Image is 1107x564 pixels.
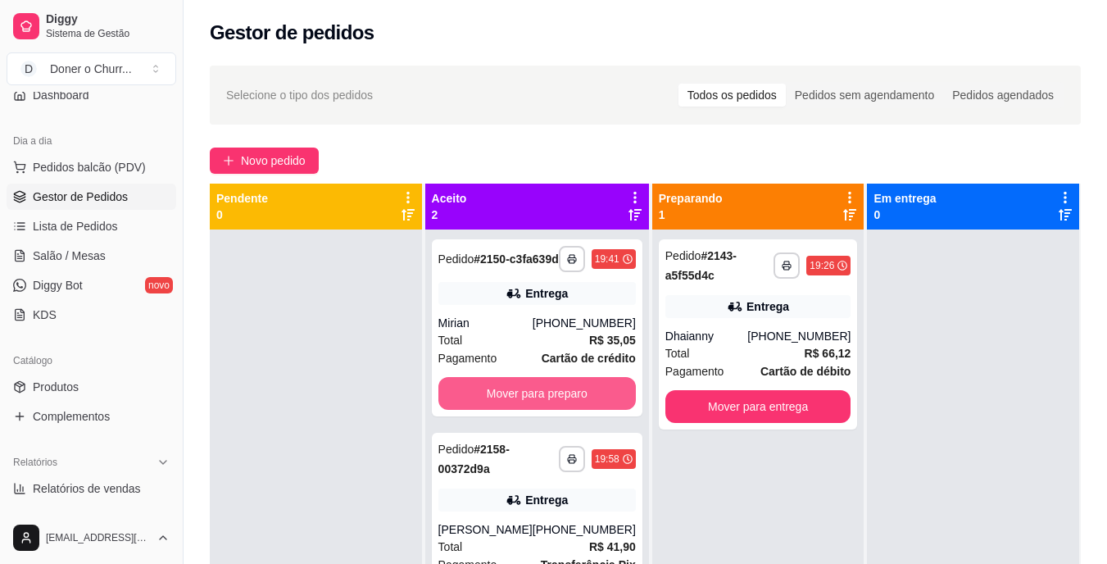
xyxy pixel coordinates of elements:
[33,379,79,395] span: Produtos
[46,531,150,544] span: [EMAIL_ADDRESS][DOMAIN_NAME]
[665,344,690,362] span: Total
[438,377,636,410] button: Mover para preparo
[20,61,37,77] span: D
[589,334,636,347] strong: R$ 35,05
[665,328,748,344] div: Dhaianny
[943,84,1063,107] div: Pedidos agendados
[659,207,723,223] p: 1
[33,480,141,497] span: Relatórios de vendas
[7,505,176,531] a: Relatório de clientes
[595,252,619,266] div: 19:41
[46,27,170,40] span: Sistema de Gestão
[665,390,851,423] button: Mover para entrega
[533,315,636,331] div: [PHONE_NUMBER]
[678,84,786,107] div: Todos os pedidos
[50,61,132,77] div: Doner o Churr ...
[438,331,463,349] span: Total
[7,52,176,85] button: Select a team
[873,207,936,223] p: 0
[438,443,474,456] span: Pedido
[7,272,176,298] a: Diggy Botnovo
[7,403,176,430] a: Complementos
[542,352,636,365] strong: Cartão de crédito
[210,20,374,46] h2: Gestor de pedidos
[46,12,170,27] span: Diggy
[33,277,83,293] span: Diggy Bot
[33,248,106,264] span: Salão / Mesas
[7,213,176,239] a: Lista de Pedidos
[438,252,474,266] span: Pedido
[7,302,176,328] a: KDS
[33,307,57,323] span: KDS
[533,521,636,538] div: [PHONE_NUMBER]
[7,82,176,108] a: Dashboard
[7,154,176,180] button: Pedidos balcão (PDV)
[7,184,176,210] a: Gestor de Pedidos
[474,252,559,266] strong: # 2150-c3fa639d
[589,540,636,553] strong: R$ 41,90
[438,315,533,331] div: Mirian
[7,475,176,502] a: Relatórios de vendas
[746,298,789,315] div: Entrega
[216,207,268,223] p: 0
[432,190,467,207] p: Aceito
[438,349,497,367] span: Pagamento
[747,328,851,344] div: [PHONE_NUMBER]
[33,510,137,526] span: Relatório de clientes
[438,521,533,538] div: [PERSON_NAME]
[210,148,319,174] button: Novo pedido
[665,249,737,282] strong: # 2143-a5f55d4c
[241,152,306,170] span: Novo pedido
[438,443,510,475] strong: # 2158-00372d9a
[33,189,128,205] span: Gestor de Pedidos
[7,7,176,46] a: DiggySistema de Gestão
[7,128,176,154] div: Dia a dia
[7,518,176,557] button: [EMAIL_ADDRESS][DOMAIN_NAME]
[33,218,118,234] span: Lista de Pedidos
[873,190,936,207] p: Em entrega
[7,348,176,374] div: Catálogo
[810,259,834,272] div: 19:26
[7,243,176,269] a: Salão / Mesas
[13,456,57,469] span: Relatórios
[432,207,467,223] p: 2
[223,155,234,166] span: plus
[665,249,701,262] span: Pedido
[525,285,568,302] div: Entrega
[226,86,373,104] span: Selecione o tipo dos pedidos
[216,190,268,207] p: Pendente
[33,408,110,425] span: Complementos
[659,190,723,207] p: Preparando
[786,84,943,107] div: Pedidos sem agendamento
[595,453,619,466] div: 19:58
[33,159,146,175] span: Pedidos balcão (PDV)
[805,347,851,360] strong: R$ 66,12
[665,362,724,380] span: Pagamento
[7,374,176,400] a: Produtos
[760,365,851,378] strong: Cartão de débito
[525,492,568,508] div: Entrega
[33,87,89,103] span: Dashboard
[438,538,463,556] span: Total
